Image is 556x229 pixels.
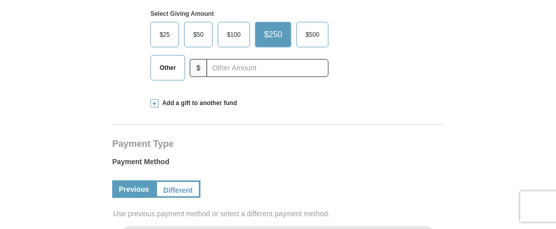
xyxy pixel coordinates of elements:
span: $100 [222,27,246,42]
span: $50 [188,27,209,42]
label: Payment Method [112,157,444,172]
span: Add a gift to another fund [159,99,237,108]
span: $250 [259,27,288,42]
span: $ [190,59,207,77]
input: Other Amount [207,59,328,77]
strong: Select Giving Amount [150,10,214,17]
span: Use previous payment method or select a different payment method. [113,209,445,219]
span: Other [155,60,181,75]
h4: Payment Type [112,140,444,148]
a: Previous [112,181,156,198]
a: Different [156,181,200,198]
span: $25 [155,27,175,42]
span: $500 [300,27,324,42]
